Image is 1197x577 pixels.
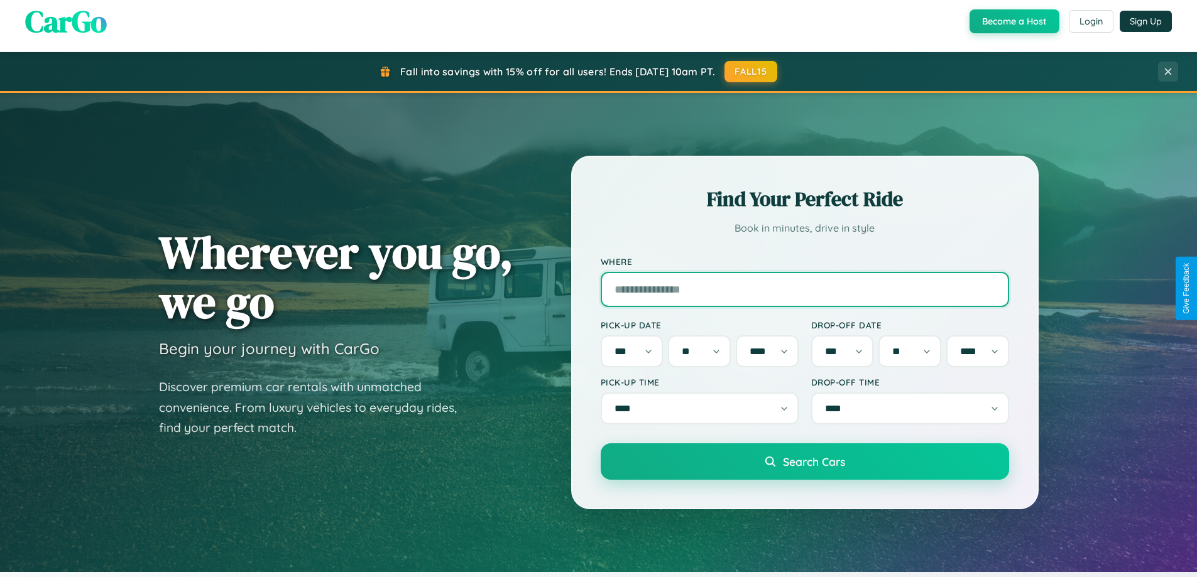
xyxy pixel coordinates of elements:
button: Sign Up [1120,11,1172,32]
label: Drop-off Date [811,320,1009,330]
div: Give Feedback [1182,263,1191,314]
button: Search Cars [601,443,1009,480]
p: Book in minutes, drive in style [601,219,1009,237]
label: Drop-off Time [811,377,1009,387]
p: Discover premium car rentals with unmatched convenience. From luxury vehicles to everyday rides, ... [159,377,473,438]
button: FALL15 [724,61,777,82]
h2: Find Your Perfect Ride [601,185,1009,213]
label: Pick-up Time [601,377,799,387]
button: Become a Host [970,9,1059,33]
h3: Begin your journey with CarGo [159,339,380,358]
span: CarGo [25,1,107,42]
label: Pick-up Date [601,320,799,330]
button: Login [1069,10,1113,33]
span: Fall into savings with 15% off for all users! Ends [DATE] 10am PT. [400,65,715,78]
h1: Wherever you go, we go [159,227,513,326]
label: Where [601,256,1009,267]
span: Search Cars [783,455,845,468]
